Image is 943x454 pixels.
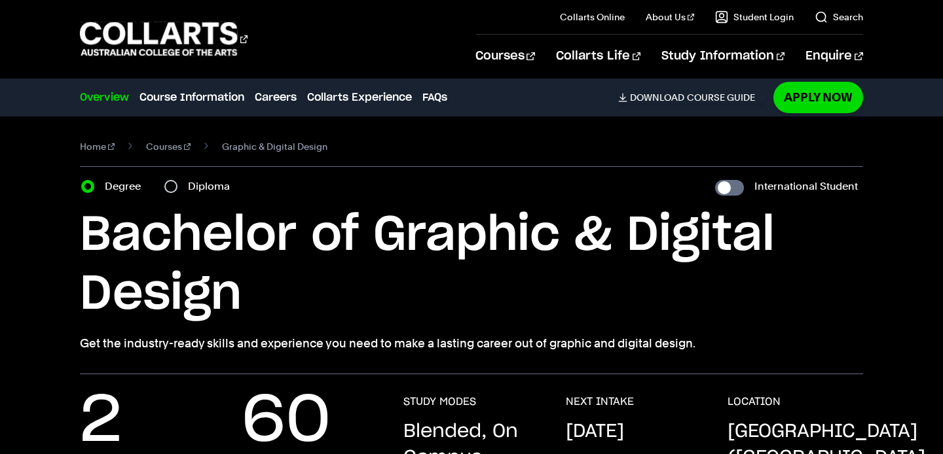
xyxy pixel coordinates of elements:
h3: STUDY MODES [403,395,476,408]
a: Courses [146,137,191,156]
a: Course Information [139,90,244,105]
a: Apply Now [773,82,863,113]
label: Diploma [188,177,238,196]
p: 60 [242,395,331,447]
label: Degree [105,177,149,196]
h3: LOCATION [728,395,781,408]
label: International Student [754,177,858,196]
p: 2 [80,395,122,447]
a: Collarts Experience [307,90,412,105]
div: Go to homepage [80,20,248,58]
a: FAQs [422,90,447,105]
a: Overview [80,90,129,105]
p: Get the industry-ready skills and experience you need to make a lasting career out of graphic and... [80,334,862,353]
span: Download [630,92,684,103]
a: Collarts Life [556,35,640,78]
a: About Us [646,10,694,24]
a: Home [80,137,115,156]
a: Careers [255,90,297,105]
span: Graphic & Digital Design [222,137,327,156]
a: Study Information [661,35,785,78]
a: Collarts Online [560,10,625,24]
h1: Bachelor of Graphic & Digital Design [80,206,862,324]
p: [DATE] [566,419,624,445]
a: Courses [475,35,535,78]
a: Search [815,10,863,24]
a: DownloadCourse Guide [618,92,766,103]
a: Student Login [715,10,794,24]
h3: NEXT INTAKE [566,395,634,408]
a: Enquire [805,35,862,78]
